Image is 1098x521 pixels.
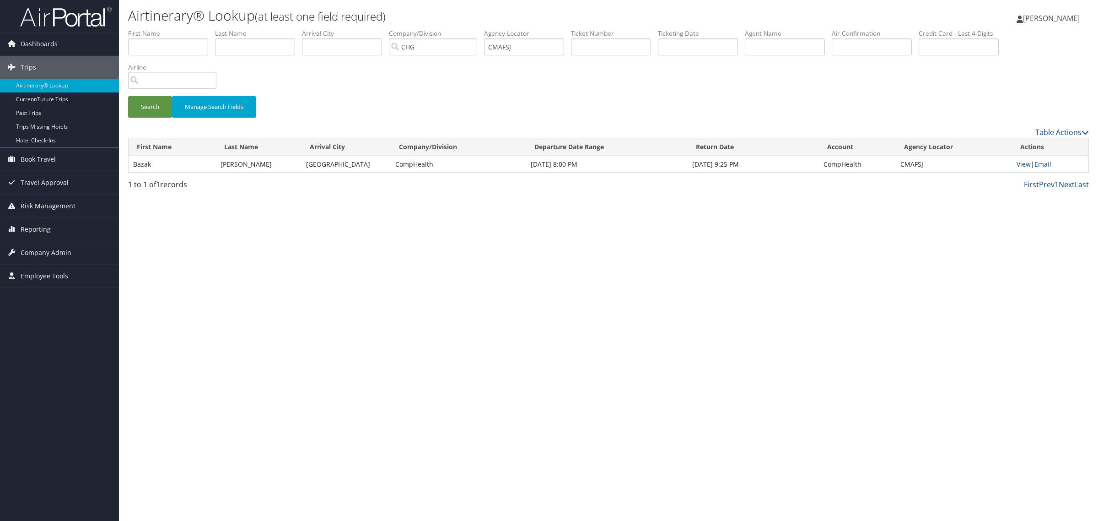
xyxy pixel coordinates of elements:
th: Account: activate to sort column ascending [819,138,896,156]
a: Last [1075,179,1089,190]
td: | [1012,156,1088,173]
td: [PERSON_NAME] [216,156,301,173]
h1: Airtinerary® Lookup [128,6,769,25]
span: 1 [156,179,160,190]
label: Ticketing Date [658,29,745,38]
span: Book Travel [21,148,56,171]
span: Trips [21,56,36,79]
a: First [1024,179,1039,190]
td: [DATE] 9:25 PM [688,156,818,173]
label: Last Name [215,29,302,38]
div: 1 to 1 of records [128,179,358,195]
td: CompHealth [819,156,896,173]
td: [DATE] 8:00 PM [526,156,688,173]
span: [PERSON_NAME] [1023,13,1080,23]
label: Airline [128,63,223,72]
th: Arrival City: activate to sort column ascending [301,138,390,156]
a: [PERSON_NAME] [1017,5,1089,32]
span: Company Admin [21,241,71,264]
span: Risk Management [21,195,75,217]
button: Search [128,96,172,118]
td: CMAFSJ [896,156,1012,173]
button: Manage Search Fields [172,96,256,118]
td: CompHealth [391,156,526,173]
label: Ticket Number [571,29,658,38]
label: Agency Locator [484,29,571,38]
th: Departure Date Range: activate to sort column ascending [526,138,688,156]
span: Dashboards [21,33,58,55]
label: Arrival City [302,29,389,38]
th: Actions [1012,138,1088,156]
a: 1 [1055,179,1059,190]
a: Prev [1039,179,1055,190]
label: Air Confirmation [832,29,919,38]
a: Next [1059,179,1075,190]
a: Email [1034,160,1051,168]
td: [GEOGRAPHIC_DATA] [301,156,390,173]
th: First Name: activate to sort column ascending [129,138,216,156]
label: Agent Name [745,29,832,38]
label: Credit Card - Last 4 Digits [919,29,1006,38]
label: Company/Division [389,29,484,38]
th: Return Date: activate to sort column ascending [688,138,818,156]
th: Company/Division [391,138,526,156]
a: Table Actions [1035,127,1089,137]
span: Travel Approval [21,171,69,194]
a: View [1017,160,1031,168]
span: Employee Tools [21,265,68,288]
th: Last Name: activate to sort column ascending [216,138,301,156]
td: Bazak [129,156,216,173]
img: airportal-logo.png [20,6,112,27]
label: First Name [128,29,215,38]
th: Agency Locator: activate to sort column ascending [896,138,1012,156]
span: Reporting [21,218,51,241]
small: (at least one field required) [255,9,386,24]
